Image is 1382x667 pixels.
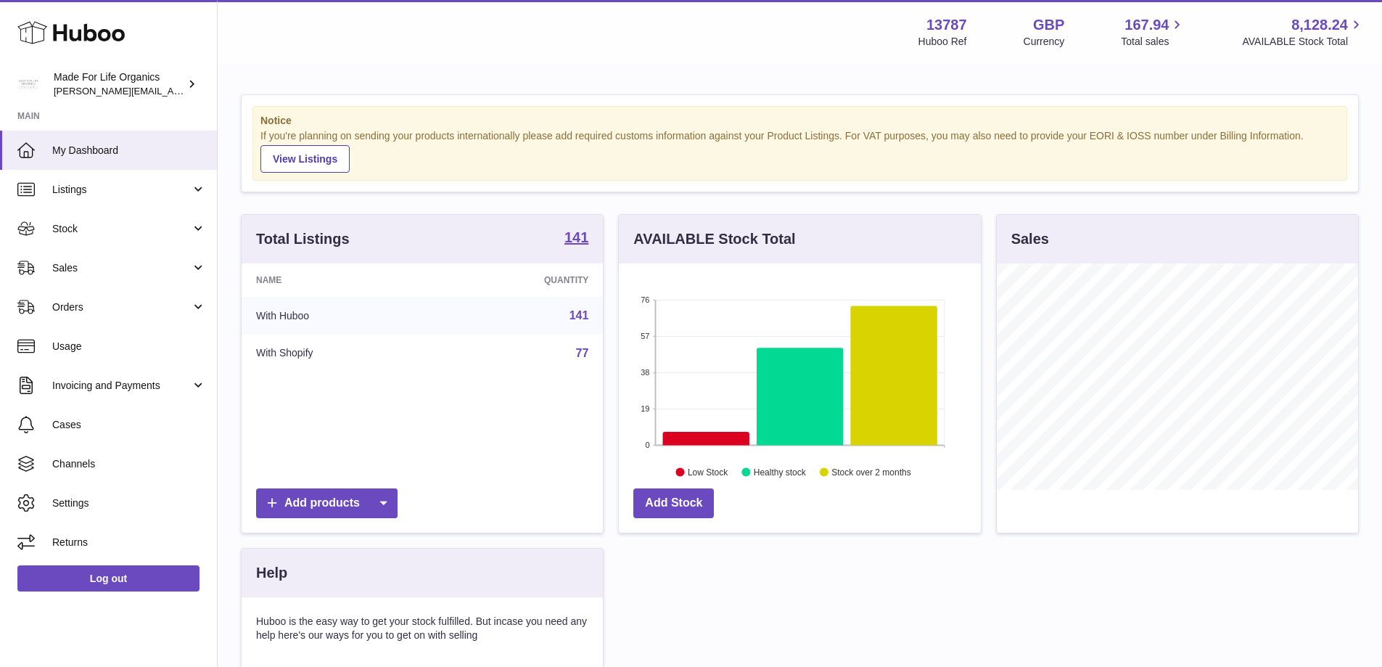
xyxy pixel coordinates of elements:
[256,615,588,642] p: Huboo is the easy way to get your stock fulfilled. But incase you need any help here's our ways f...
[242,297,437,335] td: With Huboo
[646,441,650,449] text: 0
[52,300,191,314] span: Orders
[52,144,206,157] span: My Dashboard
[1033,15,1064,35] strong: GBP
[52,457,206,471] span: Channels
[633,229,795,249] h3: AVAILABLE Stock Total
[52,379,191,393] span: Invoicing and Payments
[918,35,967,49] div: Huboo Ref
[576,347,589,359] a: 77
[1242,35,1365,49] span: AVAILABLE Stock Total
[564,230,588,245] strong: 141
[52,340,206,353] span: Usage
[256,563,287,583] h3: Help
[52,536,206,549] span: Returns
[52,183,191,197] span: Listings
[52,418,206,432] span: Cases
[54,70,184,98] div: Made For Life Organics
[633,488,714,518] a: Add Stock
[1024,35,1065,49] div: Currency
[641,368,650,377] text: 38
[260,114,1339,128] strong: Notice
[754,467,807,477] text: Healthy stock
[641,332,650,340] text: 57
[641,404,650,413] text: 19
[1011,229,1049,249] h3: Sales
[1121,15,1185,49] a: 167.94 Total sales
[1121,35,1185,49] span: Total sales
[688,467,728,477] text: Low Stock
[17,73,39,95] img: geoff.winwood@madeforlifeorganics.com
[54,85,369,97] span: [PERSON_NAME][EMAIL_ADDRESS][PERSON_NAME][DOMAIN_NAME]
[437,263,604,297] th: Quantity
[1124,15,1169,35] span: 167.94
[256,488,398,518] a: Add products
[260,145,350,173] a: View Listings
[52,261,191,275] span: Sales
[52,496,206,510] span: Settings
[832,467,911,477] text: Stock over 2 months
[569,309,589,322] a: 141
[256,229,350,249] h3: Total Listings
[1242,15,1365,49] a: 8,128.24 AVAILABLE Stock Total
[242,335,437,372] td: With Shopify
[242,263,437,297] th: Name
[260,129,1339,173] div: If you're planning on sending your products internationally please add required customs informati...
[641,295,650,304] text: 76
[564,230,588,247] a: 141
[17,565,200,592] a: Log out
[52,222,191,236] span: Stock
[926,15,967,35] strong: 13787
[1291,15,1348,35] span: 8,128.24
